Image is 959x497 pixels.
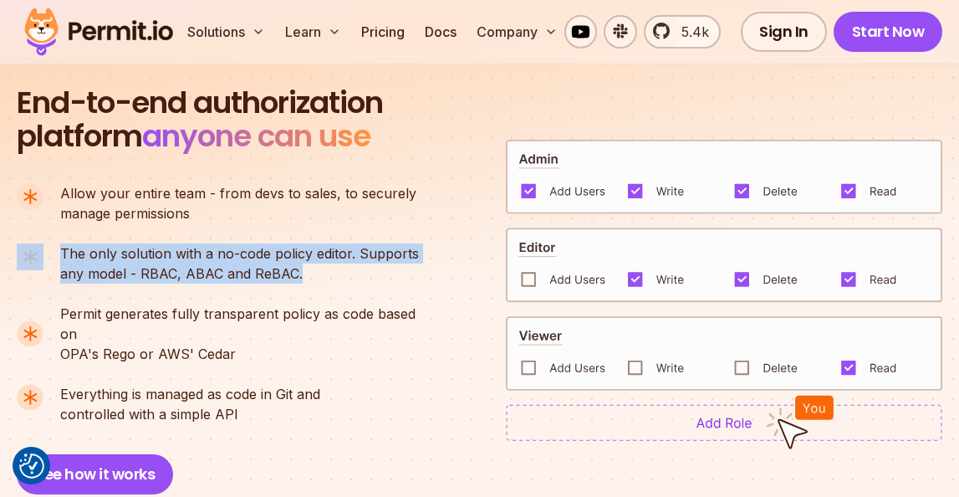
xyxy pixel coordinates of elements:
[17,86,383,120] span: End-to-end authorization
[418,15,463,49] a: Docs
[19,453,44,479] img: Revisit consent button
[60,384,320,424] p: controlled with a simple API
[60,304,433,364] p: OPA's Rego or AWS' Cedar
[60,304,433,344] span: Permit generates fully transparent policy as code based on
[470,15,564,49] button: Company
[278,15,348,49] button: Learn
[834,12,943,52] a: Start Now
[671,22,709,42] span: 5.4k
[19,453,44,479] button: Consent Preferences
[142,115,370,157] span: anyone can use
[644,15,721,49] a: 5.4k
[60,183,416,223] p: manage permissions
[181,15,272,49] button: Solutions
[355,15,411,49] a: Pricing
[17,454,173,494] button: See how it works
[60,243,419,264] span: The only solution with a no-code policy editor. Supports
[17,86,383,153] h2: platform
[60,243,419,284] p: any model - RBAC, ABAC and ReBAC.
[741,12,827,52] a: Sign In
[17,3,181,60] img: Permit logo
[60,384,320,404] span: Everything is managed as code in Git and
[60,183,416,203] span: Allow your entire team - from devs to sales, to securely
